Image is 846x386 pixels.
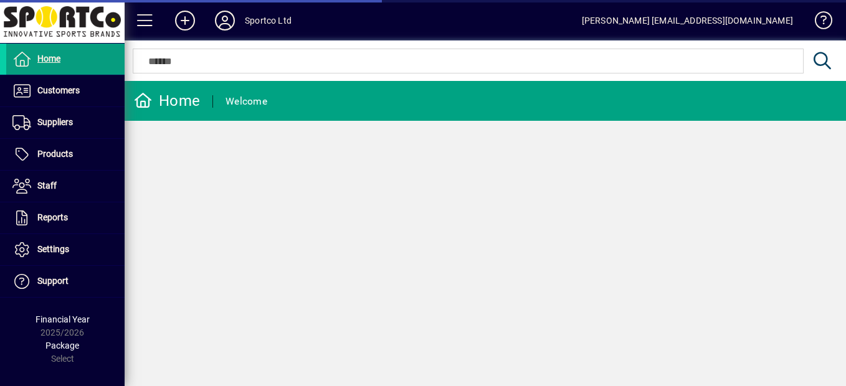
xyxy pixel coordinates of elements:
button: Add [165,9,205,32]
a: Customers [6,75,125,106]
span: Home [37,54,60,64]
a: Staff [6,171,125,202]
div: Home [134,91,200,111]
span: Staff [37,181,57,191]
span: Reports [37,212,68,222]
div: Welcome [226,92,267,111]
a: Support [6,266,125,297]
a: Knowledge Base [806,2,830,43]
span: Package [45,341,79,351]
span: Settings [37,244,69,254]
button: Profile [205,9,245,32]
div: Sportco Ltd [245,11,292,31]
a: Suppliers [6,107,125,138]
a: Settings [6,234,125,265]
div: [PERSON_NAME] [EMAIL_ADDRESS][DOMAIN_NAME] [582,11,793,31]
span: Suppliers [37,117,73,127]
span: Support [37,276,69,286]
span: Financial Year [36,314,90,324]
span: Customers [37,85,80,95]
a: Products [6,139,125,170]
a: Reports [6,202,125,233]
span: Products [37,149,73,159]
